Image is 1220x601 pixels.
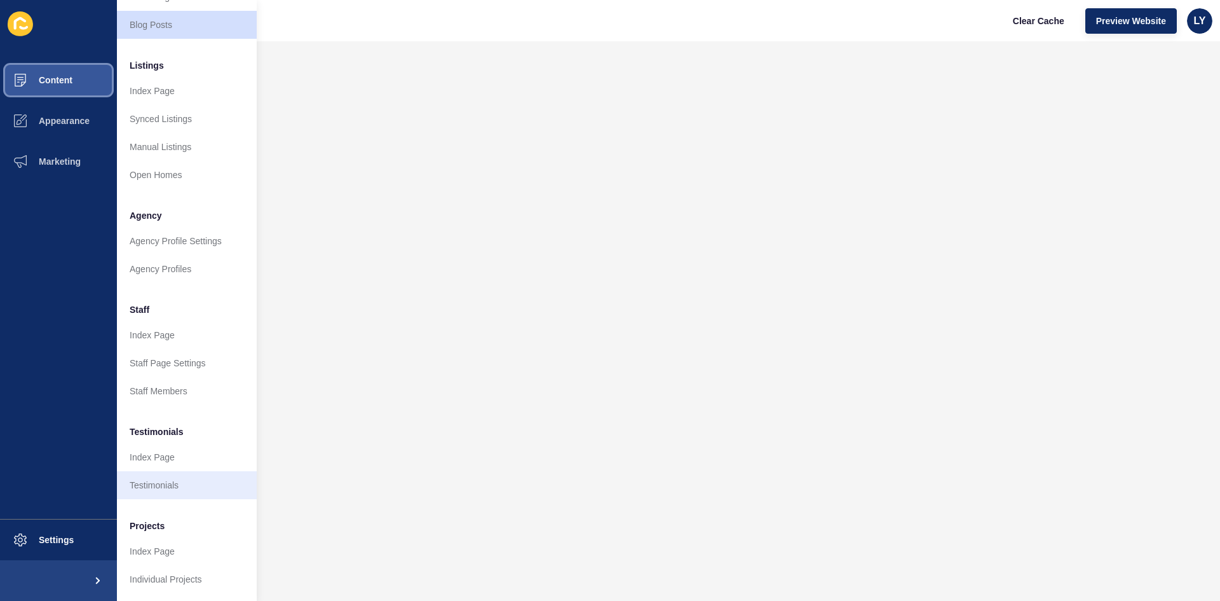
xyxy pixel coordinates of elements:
a: Manual Listings [117,133,257,161]
span: Preview Website [1096,15,1166,27]
span: Listings [130,59,164,72]
a: Index Page [117,537,257,565]
a: Index Page [117,77,257,105]
a: Staff Page Settings [117,349,257,377]
a: Index Page [117,321,257,349]
span: Staff [130,303,149,316]
a: Staff Members [117,377,257,405]
a: Agency Profile Settings [117,227,257,255]
a: Synced Listings [117,105,257,133]
button: Preview Website [1085,8,1177,34]
span: LY [1194,15,1206,27]
a: Blog Posts [117,11,257,39]
a: Individual Projects [117,565,257,593]
button: Clear Cache [1002,8,1075,34]
span: Testimonials [130,425,184,438]
span: Projects [130,520,165,532]
a: Testimonials [117,471,257,499]
a: Open Homes [117,161,257,189]
span: Clear Cache [1013,15,1064,27]
a: Index Page [117,443,257,471]
a: Agency Profiles [117,255,257,283]
span: Agency [130,209,162,222]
